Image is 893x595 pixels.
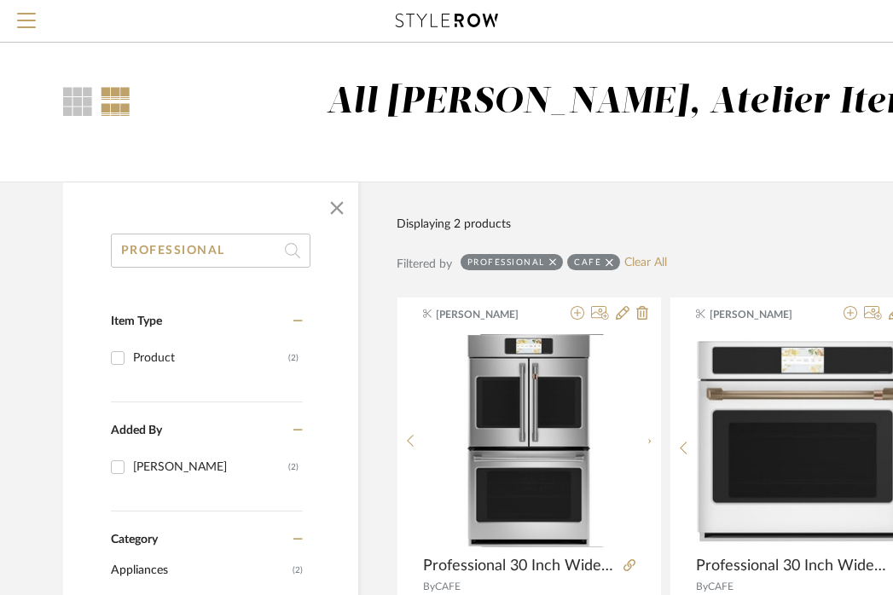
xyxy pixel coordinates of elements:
span: Item Type [111,315,162,327]
div: Product [133,344,288,372]
div: Displaying 2 products [397,215,511,234]
input: Search within 2 results [111,234,310,268]
span: CAFE [708,581,734,592]
span: By [423,581,435,592]
span: Added By [111,425,162,436]
span: Professional 30 Inch Wide 5 Cu. Ft. Single Electric Oven with Steam Clean and Convection [696,557,890,575]
span: (2) [293,557,303,584]
div: CAFE [574,257,601,268]
span: Appliances [111,556,288,585]
span: Professional 30 Inch Wide 10 Cu. Ft. Double Electric Oven [423,557,617,575]
span: Category [111,533,158,547]
span: By [696,581,708,592]
div: Filtered by [397,255,452,274]
a: Clear All [624,256,667,270]
div: (2) [288,344,299,372]
button: Close [320,191,354,225]
img: Professional 30 Inch Wide 10 Cu. Ft. Double Electric Oven [423,335,635,546]
div: PROFESSIONAL [467,257,545,268]
span: [PERSON_NAME] [710,307,817,322]
div: [PERSON_NAME] [133,453,288,481]
span: CAFE [435,581,461,592]
span: [PERSON_NAME] [436,307,543,322]
div: (2) [288,453,299,481]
